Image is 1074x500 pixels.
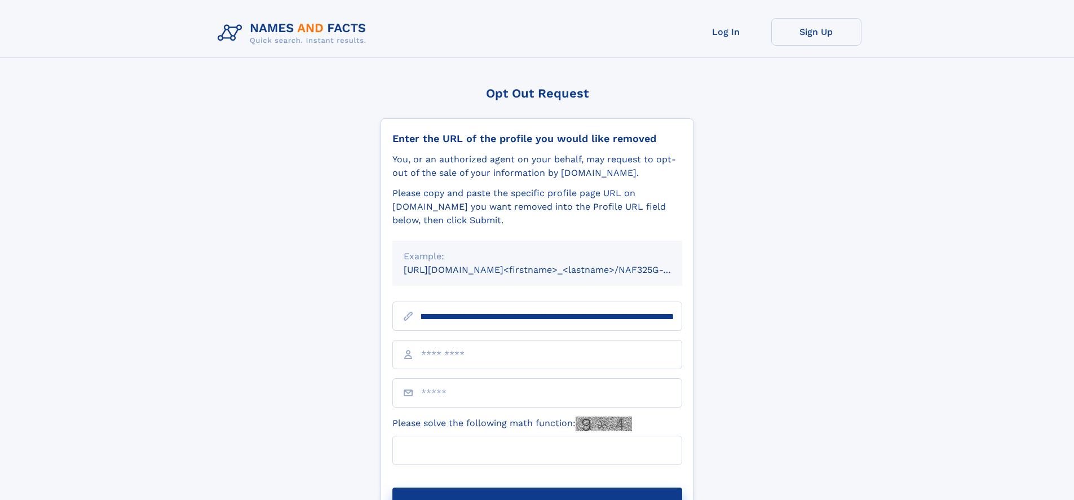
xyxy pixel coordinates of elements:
[681,18,771,46] a: Log In
[381,86,694,100] div: Opt Out Request
[392,187,682,227] div: Please copy and paste the specific profile page URL on [DOMAIN_NAME] you want removed into the Pr...
[404,264,704,275] small: [URL][DOMAIN_NAME]<firstname>_<lastname>/NAF325G-xxxxxxxx
[392,417,632,431] label: Please solve the following math function:
[771,18,861,46] a: Sign Up
[404,250,671,263] div: Example:
[392,132,682,145] div: Enter the URL of the profile you would like removed
[213,18,375,48] img: Logo Names and Facts
[392,153,682,180] div: You, or an authorized agent on your behalf, may request to opt-out of the sale of your informatio...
